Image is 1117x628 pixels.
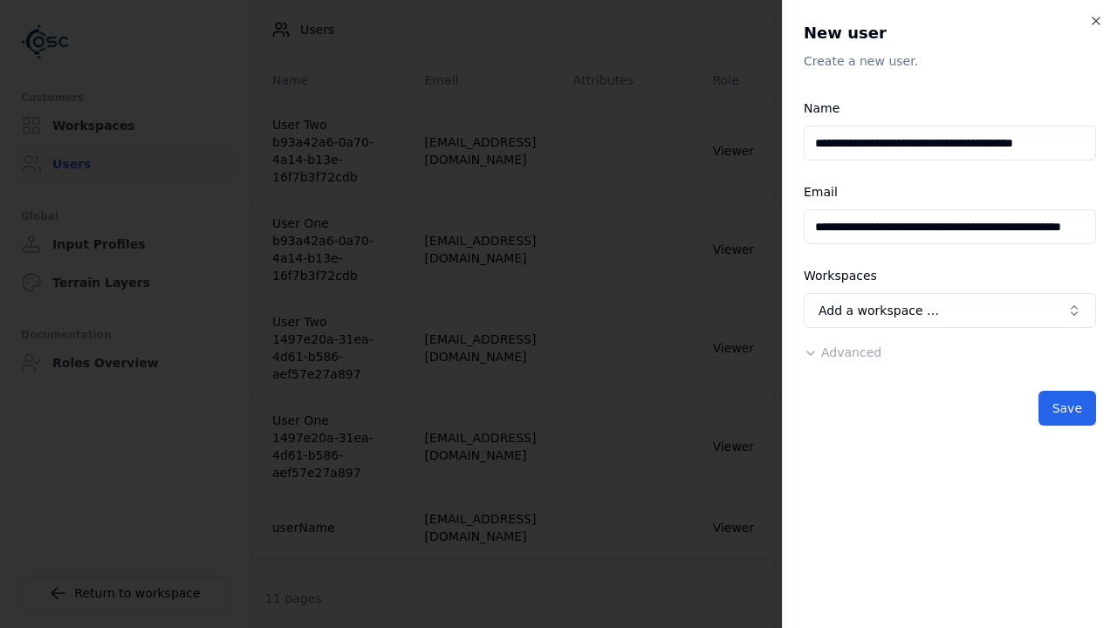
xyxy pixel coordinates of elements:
label: Name [804,101,839,115]
h2: New user [804,21,1096,45]
button: Save [1038,391,1096,426]
label: Email [804,185,838,199]
span: Advanced [821,345,881,359]
span: Add a workspace … [819,302,939,319]
p: Create a new user. [804,52,1096,70]
button: Advanced [804,344,881,361]
label: Workspaces [804,269,877,283]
